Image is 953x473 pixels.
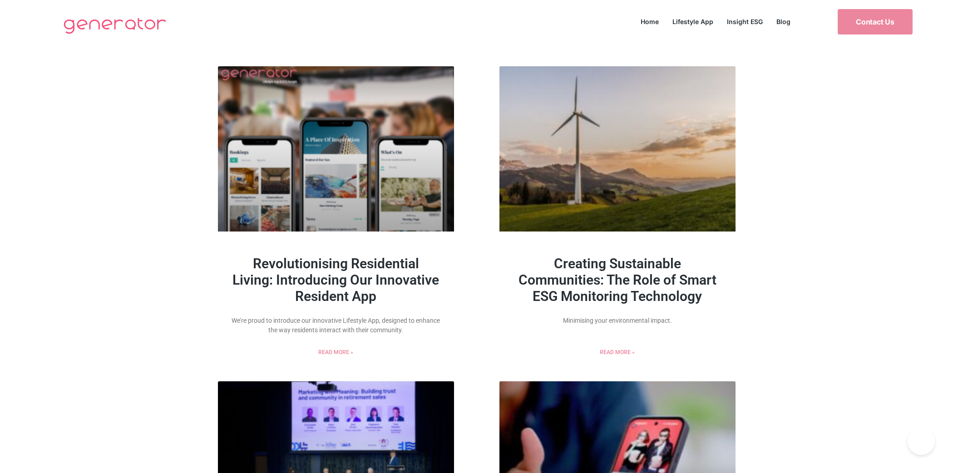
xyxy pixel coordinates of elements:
[770,15,797,28] a: Blog
[600,348,635,356] a: Read more about Creating Sustainable Communities: The Role of Smart ESG Monitoring Technology
[318,348,353,356] a: Read more about Revolutionising Residential Living: Introducing Our Innovative Resident App
[838,9,913,34] a: Contact Us
[666,15,720,28] a: Lifestyle App
[518,256,716,304] a: Creating Sustainable Communities: The Role of Smart ESG Monitoring Technology
[232,316,440,335] p: We’re proud to introduce our innovative Lifestyle App, designed to enhance the way residents inte...
[634,15,797,28] nav: Menu
[513,316,722,325] p: Minimising your environmental impact.
[856,18,894,25] span: Contact Us
[720,15,770,28] a: Insight ESG
[634,15,666,28] a: Home
[232,256,439,304] a: Revolutionising Residential Living: Introducing Our Innovative Resident App
[908,428,935,455] iframe: Toggle Customer Support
